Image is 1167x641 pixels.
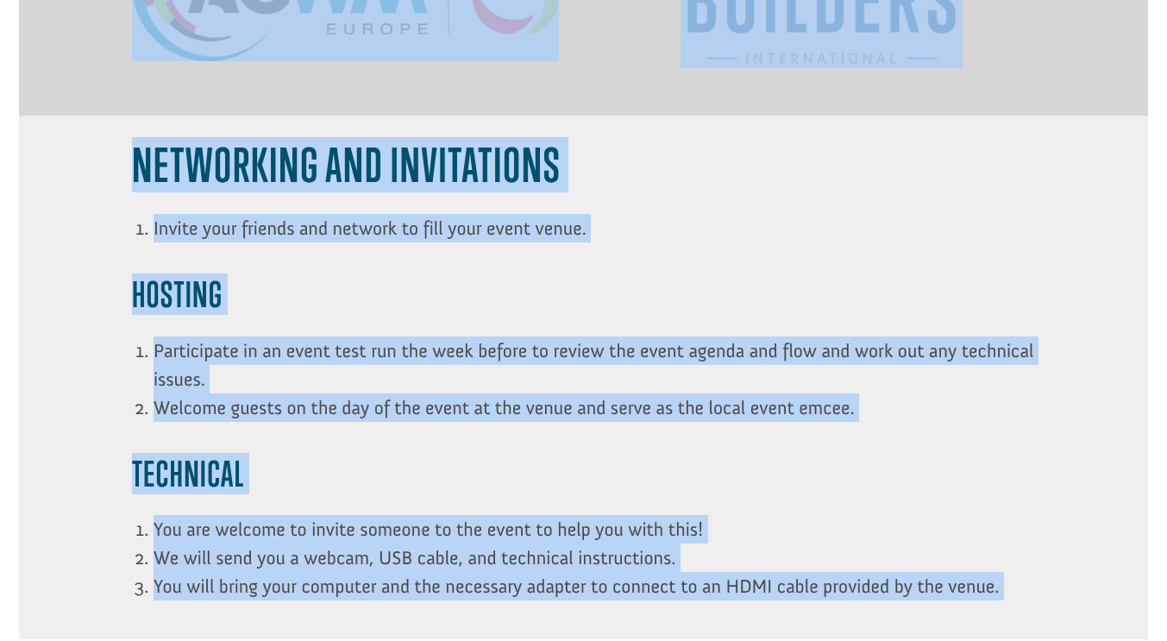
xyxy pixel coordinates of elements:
span: Participate in an event test run the week before to review the event agenda and flow and work out... [154,339,1033,391]
span: We will send you a webcam, USB cable, and technical instructions. [154,546,676,569]
span: Welcome guests on the day of the event at the venue and serve as the local event emcee. [154,396,855,419]
span: NETWORKING AND INVITATIONS [132,137,562,192]
div: [DEMOGRAPHIC_DATA] donated $1,000 [31,17,237,52]
span: Invite your friends and network to fill your event venue. [154,217,587,240]
strong: Project Shovel Ready [41,53,142,66]
span: TECHNICAL [132,453,244,494]
div: to [31,53,237,66]
img: US.png [31,69,43,81]
span: You will bring your computer and the necessary adapter to connect to an HDMI cable provided by th... [154,575,1000,598]
span: You are welcome to invite someone to the event to help you with this! [154,518,703,541]
span: HOSTING [132,273,223,315]
button: Donate [244,35,321,66]
span: [GEOGRAPHIC_DATA] , [GEOGRAPHIC_DATA] [47,69,237,81]
img: emoji confettiBall [139,36,153,50]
